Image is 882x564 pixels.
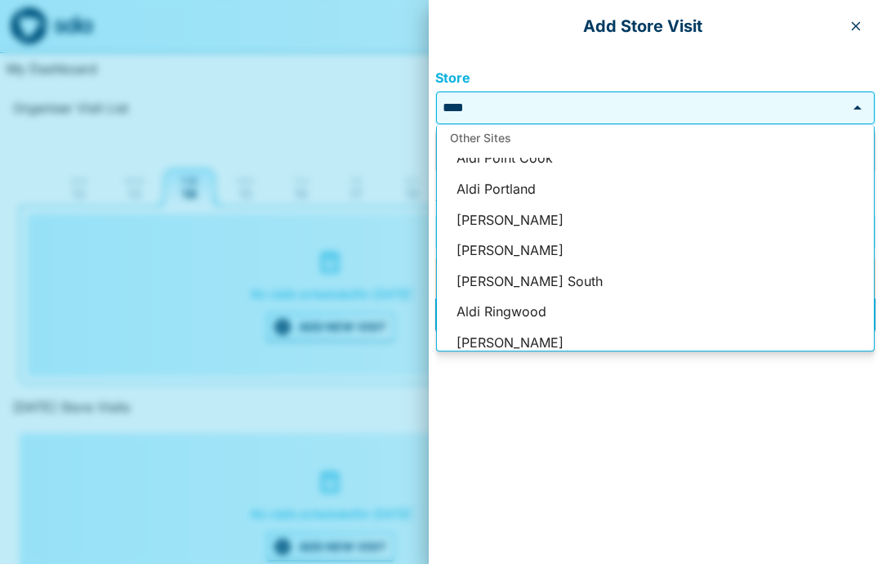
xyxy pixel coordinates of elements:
button: Start Now [435,132,656,172]
li: Aldi Portland [437,174,874,205]
li: Aldi Ringwood [437,297,874,328]
button: ADD VISIT [435,298,875,330]
p: Add Store Visit [442,13,843,39]
li: [PERSON_NAME] South [437,266,874,298]
li: [PERSON_NAME] [437,328,874,359]
li: [PERSON_NAME] [437,205,874,236]
button: Close [846,96,869,119]
label: Store [435,69,875,87]
p: Scheduled visit date [435,178,875,216]
li: [PERSON_NAME] [437,235,874,266]
div: Other Sites [437,119,874,158]
li: Aldi Point Cook [437,143,874,174]
div: Now or Scheduled [435,132,875,172]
